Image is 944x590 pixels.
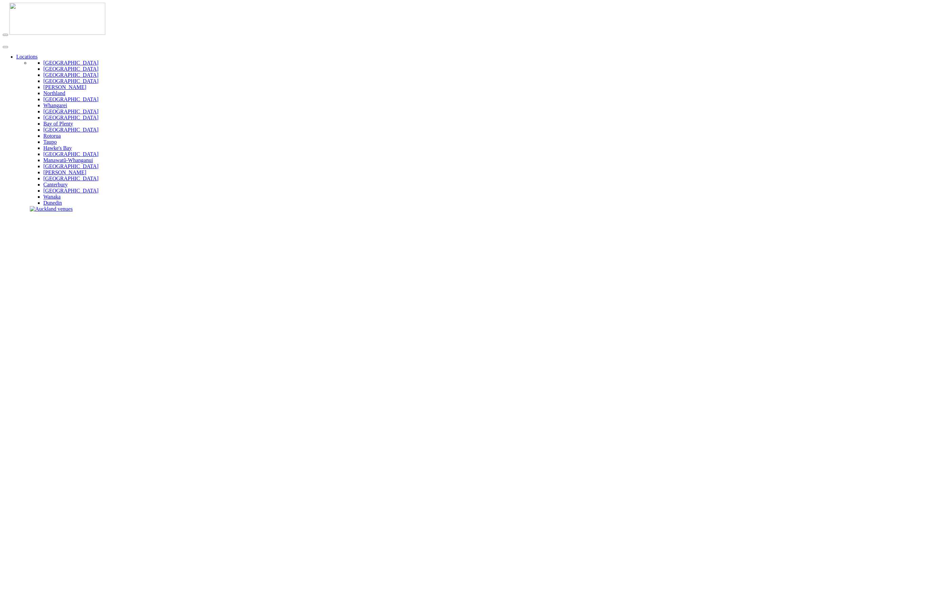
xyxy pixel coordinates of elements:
a: [GEOGRAPHIC_DATA] [43,109,98,114]
a: [GEOGRAPHIC_DATA] [43,188,98,194]
a: Whangarei [43,103,67,108]
img: new-zealand-venues-text.png [3,36,86,41]
a: Taupo [43,139,57,145]
a: Bay of Plenty [43,121,73,127]
a: Northland [43,90,65,96]
a: [GEOGRAPHIC_DATA] [43,115,98,120]
a: [GEOGRAPHIC_DATA] [43,66,98,72]
a: Hawke's Bay [43,145,72,151]
a: [GEOGRAPHIC_DATA] [43,78,98,84]
a: Rotorua [43,133,61,139]
img: Auckland venues [30,206,73,212]
a: [GEOGRAPHIC_DATA] [43,151,98,157]
a: Canterbury [43,182,68,187]
a: [GEOGRAPHIC_DATA] [43,72,98,78]
a: Manawatū-Whanganui [43,157,93,163]
a: [GEOGRAPHIC_DATA] [43,127,98,133]
a: Wanaka [43,194,61,200]
a: [GEOGRAPHIC_DATA] [43,176,98,181]
a: [GEOGRAPHIC_DATA] [43,96,98,102]
a: Dunedin [43,200,62,206]
a: [GEOGRAPHIC_DATA] [43,163,98,169]
a: [PERSON_NAME] [43,84,86,90]
a: [GEOGRAPHIC_DATA] [43,60,98,66]
a: [PERSON_NAME] [43,169,86,175]
img: nzv-logo.png [9,3,105,35]
a: Locations [16,54,38,60]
